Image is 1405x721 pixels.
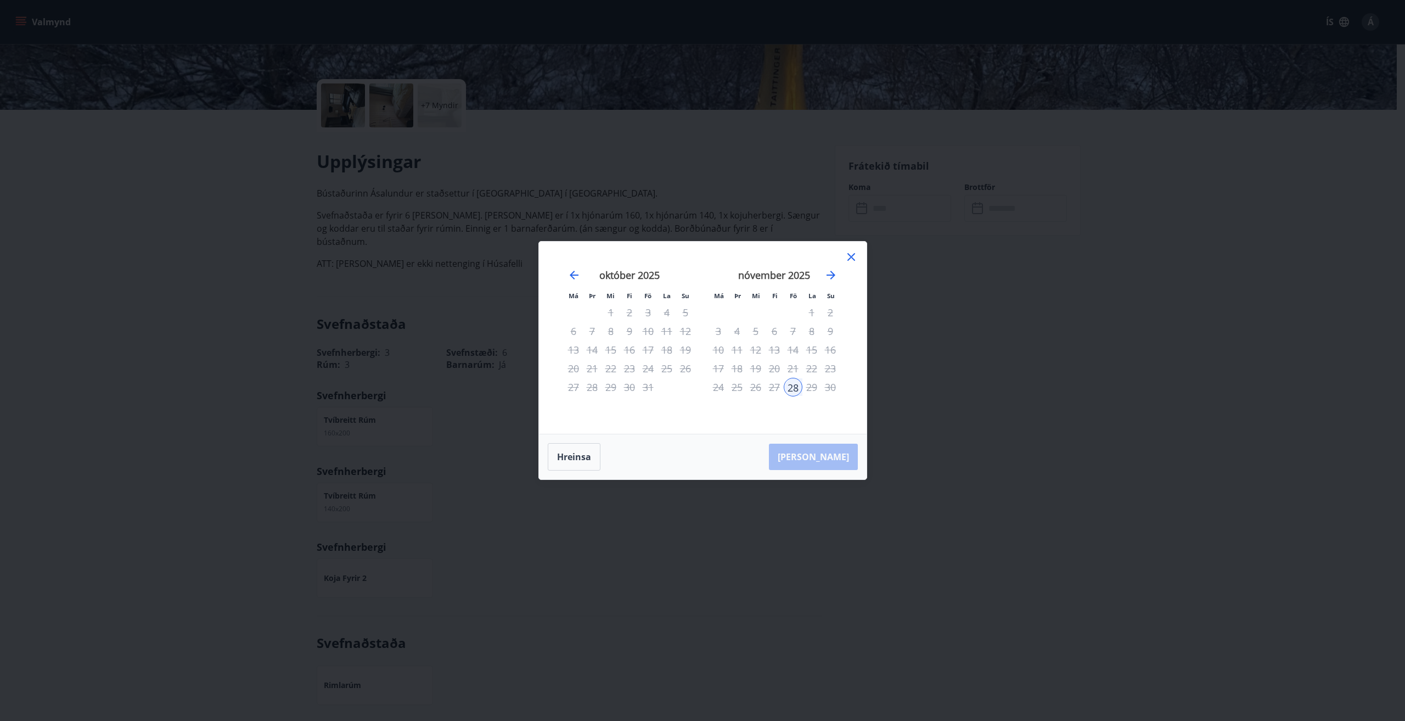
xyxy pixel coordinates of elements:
[784,378,802,396] td: Selected as start date. föstudagur, 28. nóvember 2025
[583,322,602,340] td: Not available. þriðjudagur, 7. október 2025
[676,340,695,359] td: Not available. sunnudagur, 19. október 2025
[709,322,728,340] td: Not available. mánudagur, 3. nóvember 2025
[821,303,840,322] td: Not available. sunnudagur, 2. nóvember 2025
[663,292,671,300] small: La
[734,292,741,300] small: Þr
[714,292,724,300] small: Má
[589,292,595,300] small: Þr
[657,303,676,322] td: Not available. laugardagur, 4. október 2025
[639,359,657,378] div: Aðeins útritun í boði
[824,269,838,282] div: Move forward to switch to the next month.
[639,359,657,378] td: Not available. föstudagur, 24. október 2025
[602,359,620,378] td: Not available. miðvikudagur, 22. október 2025
[765,340,784,359] td: Not available. fimmtudagur, 13. nóvember 2025
[802,359,821,378] td: Not available. laugardagur, 22. nóvember 2025
[728,378,746,396] td: Not available. þriðjudagur, 25. nóvember 2025
[821,359,840,378] td: Not available. sunnudagur, 23. nóvember 2025
[620,359,639,378] td: Not available. fimmtudagur, 23. október 2025
[602,322,620,340] td: Not available. miðvikudagur, 8. október 2025
[583,340,602,359] td: Not available. þriðjudagur, 14. október 2025
[746,340,765,359] td: Not available. miðvikudagur, 12. nóvember 2025
[784,378,802,396] div: Aðeins útritun í boði
[728,340,746,359] td: Not available. þriðjudagur, 11. nóvember 2025
[821,340,840,359] td: Not available. sunnudagur, 16. nóvember 2025
[548,443,600,471] button: Hreinsa
[583,378,602,396] td: Not available. þriðjudagur, 28. október 2025
[802,340,821,359] td: Not available. laugardagur, 15. nóvember 2025
[808,292,816,300] small: La
[784,359,802,378] td: Not available. föstudagur, 21. nóvember 2025
[569,292,578,300] small: Má
[602,378,620,396] td: Not available. miðvikudagur, 29. október 2025
[746,359,765,378] td: Not available. miðvikudagur, 19. nóvember 2025
[657,340,676,359] td: Not available. laugardagur, 18. október 2025
[620,378,639,396] td: Not available. fimmtudagur, 30. október 2025
[709,359,728,378] td: Not available. mánudagur, 17. nóvember 2025
[564,378,583,396] td: Not available. mánudagur, 27. október 2025
[709,378,728,396] td: Not available. mánudagur, 24. nóvember 2025
[657,322,676,340] td: Not available. laugardagur, 11. október 2025
[802,303,821,322] td: Not available. laugardagur, 1. nóvember 2025
[682,292,689,300] small: Su
[602,340,620,359] td: Not available. miðvikudagur, 15. október 2025
[802,378,821,396] td: Not available. laugardagur, 29. nóvember 2025
[564,359,583,378] td: Not available. mánudagur, 20. október 2025
[620,322,639,340] td: Not available. fimmtudagur, 9. október 2025
[676,303,695,322] td: Not available. sunnudagur, 5. október 2025
[564,340,583,359] td: Not available. mánudagur, 13. október 2025
[599,269,660,282] strong: október 2025
[784,340,802,359] td: Not available. föstudagur, 14. nóvember 2025
[676,359,695,378] td: Not available. sunnudagur, 26. október 2025
[567,269,581,282] div: Move backward to switch to the previous month.
[620,303,639,322] td: Not available. fimmtudagur, 2. október 2025
[583,359,602,378] td: Not available. þriðjudagur, 21. október 2025
[644,292,651,300] small: Fö
[765,322,784,340] td: Not available. fimmtudagur, 6. nóvember 2025
[602,303,620,322] td: Not available. miðvikudagur, 1. október 2025
[765,359,784,378] td: Not available. fimmtudagur, 20. nóvember 2025
[784,322,802,340] td: Not available. föstudagur, 7. nóvember 2025
[676,322,695,340] td: Not available. sunnudagur, 12. október 2025
[738,269,810,282] strong: nóvember 2025
[728,359,746,378] td: Not available. þriðjudagur, 18. nóvember 2025
[564,322,583,340] td: Not available. mánudagur, 6. október 2025
[639,378,657,396] td: Not available. föstudagur, 31. október 2025
[657,359,676,378] td: Not available. laugardagur, 25. október 2025
[746,378,765,396] td: Not available. miðvikudagur, 26. nóvember 2025
[821,322,840,340] td: Not available. sunnudagur, 9. nóvember 2025
[772,292,778,300] small: Fi
[620,340,639,359] td: Not available. fimmtudagur, 16. október 2025
[728,322,746,340] td: Not available. þriðjudagur, 4. nóvember 2025
[752,292,760,300] small: Mi
[552,255,853,421] div: Calendar
[627,292,632,300] small: Fi
[765,378,784,396] td: Not available. fimmtudagur, 27. nóvember 2025
[639,340,657,359] td: Not available. föstudagur, 17. október 2025
[790,292,797,300] small: Fö
[639,303,657,322] td: Not available. föstudagur, 3. október 2025
[639,322,657,340] td: Not available. föstudagur, 10. október 2025
[821,378,840,396] td: Not available. sunnudagur, 30. nóvember 2025
[746,322,765,340] td: Not available. miðvikudagur, 5. nóvember 2025
[639,303,657,322] div: Aðeins útritun í boði
[709,340,728,359] td: Not available. mánudagur, 10. nóvember 2025
[802,322,821,340] td: Not available. laugardagur, 8. nóvember 2025
[606,292,615,300] small: Mi
[827,292,835,300] small: Su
